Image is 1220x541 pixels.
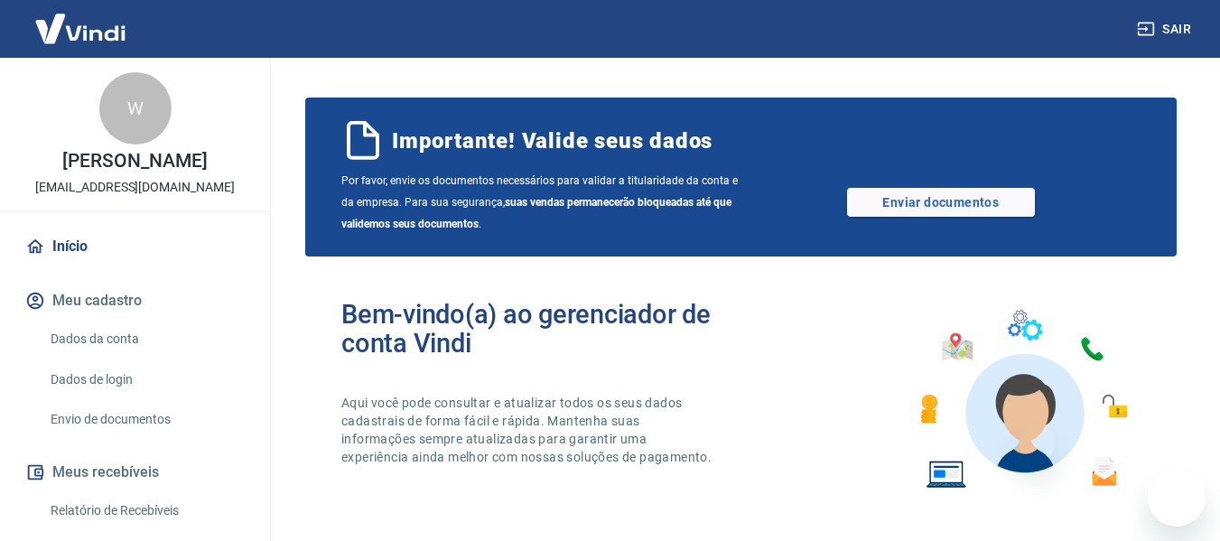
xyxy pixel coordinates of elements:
b: suas vendas permanecerão bloqueadas até que validemos seus documentos [341,196,731,230]
div: W [99,72,172,145]
a: Relatório de Recebíveis [43,492,248,529]
iframe: Botão para abrir a janela de mensagens [1148,469,1206,527]
a: Início [22,227,248,266]
p: [EMAIL_ADDRESS][DOMAIN_NAME] [35,178,235,197]
a: Dados de login [43,361,248,398]
button: Meu cadastro [22,281,248,321]
button: Meus recebíveis [22,452,248,492]
img: Imagem de um avatar masculino com diversos icones exemplificando as funcionalidades do gerenciado... [904,300,1141,499]
span: Por favor, envie os documentos necessários para validar a titularidade da conta e da empresa. Par... [341,170,741,235]
span: Importante! Valide seus dados [392,126,712,155]
a: Enviar documentos [847,188,1035,217]
iframe: Fechar mensagem [1019,425,1055,462]
button: Sair [1133,13,1198,46]
p: [PERSON_NAME] [62,152,207,171]
h2: Bem-vindo(a) ao gerenciador de conta Vindi [341,300,741,358]
a: Dados da conta [43,321,248,358]
img: Vindi [22,1,139,56]
a: Envio de documentos [43,401,248,438]
p: Aqui você pode consultar e atualizar todos os seus dados cadastrais de forma fácil e rápida. Mant... [341,394,715,466]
